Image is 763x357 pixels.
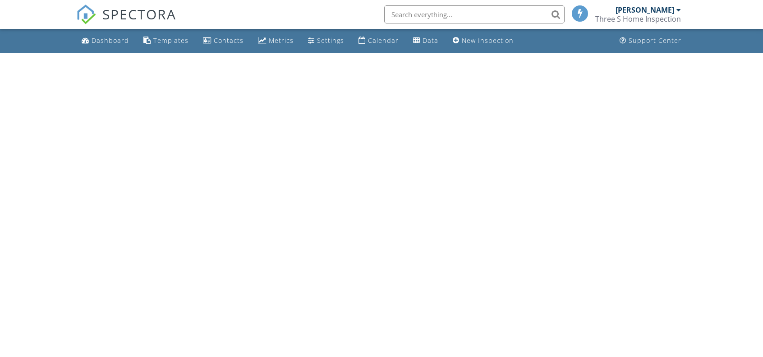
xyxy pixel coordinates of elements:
[616,32,685,49] a: Support Center
[76,12,176,31] a: SPECTORA
[269,36,294,45] div: Metrics
[92,36,129,45] div: Dashboard
[153,36,188,45] div: Templates
[199,32,247,49] a: Contacts
[78,32,133,49] a: Dashboard
[368,36,399,45] div: Calendar
[629,36,681,45] div: Support Center
[423,36,438,45] div: Data
[140,32,192,49] a: Templates
[304,32,348,49] a: Settings
[384,5,565,23] input: Search everything...
[214,36,244,45] div: Contacts
[355,32,402,49] a: Calendar
[595,14,681,23] div: Three S Home Inspection
[409,32,442,49] a: Data
[254,32,297,49] a: Metrics
[462,36,514,45] div: New Inspection
[76,5,96,24] img: The Best Home Inspection Software - Spectora
[317,36,344,45] div: Settings
[616,5,674,14] div: [PERSON_NAME]
[449,32,517,49] a: New Inspection
[102,5,176,23] span: SPECTORA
